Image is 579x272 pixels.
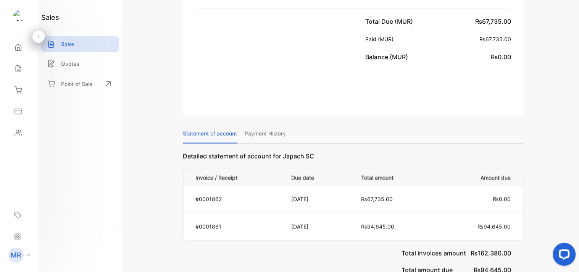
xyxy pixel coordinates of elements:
span: ₨0.00 [491,53,511,61]
span: ₨162,380.00 [471,249,511,257]
p: MR [11,250,21,260]
a: Sales [41,36,119,52]
p: Statement of account [183,124,237,144]
p: Total amount [361,172,434,182]
p: Paid (MUR) [366,35,397,43]
p: Payment History [245,124,286,144]
p: [DATE] [291,195,345,203]
img: logo [13,10,25,21]
p: Invoice / Receipt [196,172,282,182]
p: #0001862 [196,195,282,203]
p: [DATE] [291,223,345,231]
span: ₨67,735.00 [480,36,511,42]
p: Amount due [443,172,511,182]
p: Total invoices amount [402,241,466,258]
p: Point of Sale [61,80,92,88]
a: Quotes [41,56,119,71]
iframe: LiveChat chat widget [547,240,579,272]
p: Sales [61,40,75,48]
span: ₨67,735.00 [476,18,511,25]
p: Due date [291,172,345,182]
span: ₨94,645.00 [478,223,511,230]
span: ₨67,735.00 [361,196,393,202]
p: Total Due (MUR) [366,17,416,26]
p: Quotes [61,60,79,68]
span: ₨94,645.00 [361,223,394,230]
a: Point of Sale [41,75,119,92]
p: Balance (MUR) [366,52,411,62]
span: ₨0.00 [493,196,511,202]
h1: sales [41,12,59,23]
p: #0001861 [196,223,282,231]
p: Detailed statement of account for Japach SC [183,152,524,168]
